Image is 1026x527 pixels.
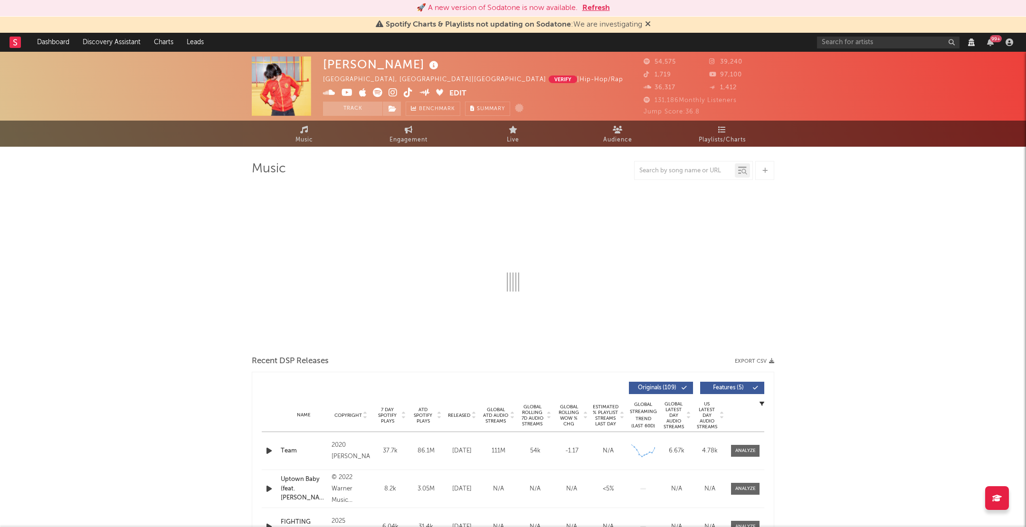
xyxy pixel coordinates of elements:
a: Dashboard [30,33,76,52]
span: US Latest Day Audio Streams [695,401,718,430]
span: Global ATD Audio Streams [483,407,509,424]
span: Playlists/Charts [699,134,746,146]
span: Estimated % Playlist Streams Last Day [592,404,618,427]
button: Refresh [582,2,610,14]
span: Global Rolling WoW % Chg [556,404,582,427]
span: Originals ( 109 ) [635,385,679,391]
div: 3.05M [410,484,441,494]
div: 2020 [PERSON_NAME] [332,440,370,462]
a: Music [252,121,356,147]
span: Summary [477,106,505,112]
div: N/A [662,484,691,494]
a: Engagement [356,121,461,147]
span: Released [448,413,470,418]
div: N/A [592,446,624,456]
input: Search by song name or URL [635,167,735,175]
div: <5% [592,484,624,494]
a: Benchmark [406,102,460,116]
div: © 2022 Warner Music Finland [332,472,370,506]
span: Live [507,134,519,146]
button: Summary [465,102,510,116]
button: Export CSV [735,358,774,364]
span: Copyright [334,413,362,418]
div: N/A [519,484,551,494]
span: Benchmark [419,104,455,115]
button: Originals(109) [629,382,693,394]
span: 39,240 [709,59,742,65]
div: [PERSON_NAME] [323,56,441,72]
span: 1,412 [709,85,737,91]
div: 8.2k [375,484,406,494]
a: Charts [147,33,180,52]
button: Features(5) [700,382,764,394]
div: 111M [483,446,514,456]
div: 99 + [990,35,1002,42]
span: Music [295,134,313,146]
a: Team [281,446,327,456]
div: Global Streaming Trend (Last 60D) [629,401,657,430]
a: Audience [565,121,670,147]
div: 4.78k [695,446,724,456]
a: Discovery Assistant [76,33,147,52]
button: Edit [449,88,466,100]
div: N/A [483,484,514,494]
div: [GEOGRAPHIC_DATA], [GEOGRAPHIC_DATA] | [GEOGRAPHIC_DATA] | Hip-Hop/Rap [323,74,645,85]
div: 6.67k [662,446,691,456]
a: Uptown Baby (feat. [PERSON_NAME], Averagekidluke, [PERSON_NAME]) [281,475,327,503]
span: 36,317 [644,85,675,91]
a: Playlists/Charts [670,121,774,147]
button: Track [323,102,382,116]
div: N/A [695,484,724,494]
span: Features ( 5 ) [706,385,750,391]
span: Spotify Charts & Playlists not updating on Sodatone [386,21,571,28]
button: 99+ [987,38,994,46]
span: Jump Score: 36.8 [644,109,700,115]
a: Leads [180,33,210,52]
span: Recent DSP Releases [252,356,329,367]
div: 86.1M [410,446,441,456]
a: Live [461,121,565,147]
div: [DATE] [446,446,478,456]
span: Audience [603,134,632,146]
span: 7 Day Spotify Plays [375,407,400,424]
span: Engagement [389,134,427,146]
span: 131,186 Monthly Listeners [644,97,737,104]
span: Dismiss [645,21,651,28]
span: 54,575 [644,59,676,65]
div: N/A [556,484,588,494]
span: Global Latest Day Audio Streams [662,401,685,430]
span: ATD Spotify Plays [410,407,436,424]
div: [DATE] [446,484,478,494]
div: -1.17 [556,446,588,456]
button: Verify [549,75,577,83]
span: : We are investigating [386,21,642,28]
input: Search for artists [817,37,959,48]
span: 97,100 [709,72,742,78]
div: 🚀 A new version of Sodatone is now available. [417,2,578,14]
div: Name [281,412,327,419]
div: 54k [519,446,551,456]
span: 1,719 [644,72,671,78]
div: 37.7k [375,446,406,456]
span: Global Rolling 7D Audio Streams [519,404,545,427]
